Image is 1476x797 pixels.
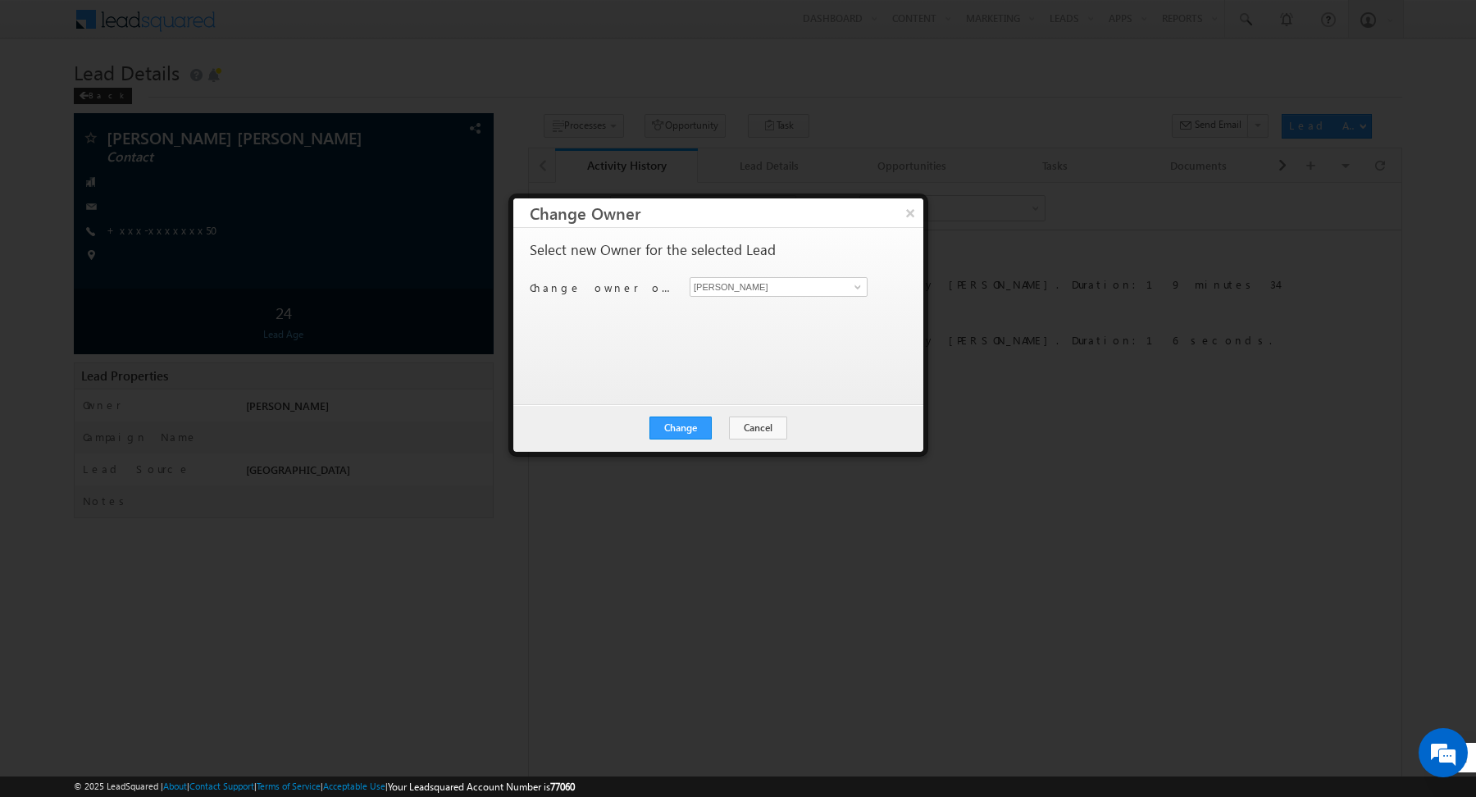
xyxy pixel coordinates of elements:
[74,779,575,795] span: © 2025 LeadSquared | | | | |
[323,781,385,791] a: Acceptable Use
[189,781,254,791] a: Contact Support
[51,150,88,165] span: [DATE]
[530,243,776,257] p: Select new Owner for the selected Lead
[106,94,749,123] span: Was called by [PERSON_NAME]. Duration:19 minutes 34 seconds.
[845,279,866,295] a: Show All Items
[86,18,134,33] div: All Selected
[106,150,248,164] span: Outbound Call
[897,198,923,227] button: ×
[530,280,677,295] p: Change owner of 1 lead to
[729,417,787,439] button: Cancel
[550,781,575,793] span: 77060
[300,12,322,37] span: Time
[51,169,100,198] span: 05:54 PM
[690,277,868,297] input: Type to Search
[28,86,69,107] img: d_60004797649_company_0_60004797649
[106,150,743,164] span: Was called by [PERSON_NAME]. Duration:16 seconds.
[649,417,712,439] button: Change
[16,64,70,79] div: [DATE]
[16,12,73,37] span: Activity Type
[82,13,266,38] div: All Selected
[223,505,298,527] em: Start Chat
[51,113,100,143] span: 05:57 PM
[163,781,187,791] a: About
[388,781,575,793] span: Your Leadsquared Account Number is
[106,94,248,108] span: Outbound Call
[257,781,321,791] a: Terms of Service
[85,86,276,107] div: Chat with us now
[21,152,299,492] textarea: Type your message and hit 'Enter'
[530,198,923,227] h3: Change Owner
[51,94,88,109] span: [DATE]
[269,8,308,48] div: Minimize live chat window
[335,18,368,33] div: All Time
